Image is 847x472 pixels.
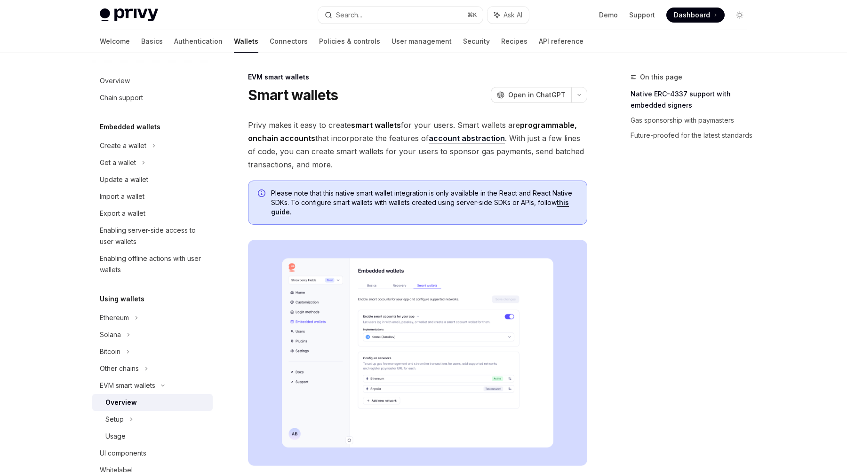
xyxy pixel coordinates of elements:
[92,171,213,188] a: Update a wallet
[100,92,143,103] div: Chain support
[100,346,120,357] div: Bitcoin
[100,363,139,374] div: Other chains
[429,134,505,143] a: account abstraction
[105,414,124,425] div: Setup
[92,445,213,462] a: UI components
[336,9,362,21] div: Search...
[248,118,587,171] span: Privy makes it easy to create for your users. Smart wallets are that incorporate the features of ...
[100,225,207,247] div: Enabling server-side access to user wallets
[100,329,121,340] div: Solana
[503,10,522,20] span: Ask AI
[629,10,655,20] a: Support
[100,8,158,22] img: light logo
[491,87,571,103] button: Open in ChatGPT
[248,87,338,103] h1: Smart wallets
[100,293,144,305] h5: Using wallets
[467,11,477,19] span: ⌘ K
[248,240,587,466] img: Sample enable smart wallets
[539,30,583,53] a: API reference
[640,71,682,83] span: On this page
[100,208,145,219] div: Export a wallet
[508,90,566,100] span: Open in ChatGPT
[674,10,710,20] span: Dashboard
[318,7,483,24] button: Search...⌘K
[100,191,144,202] div: Import a wallet
[100,121,160,133] h5: Embedded wallets
[100,448,146,459] div: UI components
[92,428,213,445] a: Usage
[105,397,137,408] div: Overview
[732,8,747,23] button: Toggle dark mode
[100,75,130,87] div: Overview
[319,30,380,53] a: Policies & controls
[258,189,267,199] svg: Info
[100,312,129,323] div: Ethereum
[248,72,587,82] div: EVM smart wallets
[271,189,577,217] span: Please note that this native smart wallet integration is only available in the React and React Na...
[392,30,452,53] a: User management
[100,380,155,391] div: EVM smart wallets
[487,7,529,24] button: Ask AI
[100,174,148,185] div: Update a wallet
[92,250,213,278] a: Enabling offline actions with user wallets
[666,8,725,23] a: Dashboard
[92,89,213,106] a: Chain support
[234,30,258,53] a: Wallets
[100,157,136,168] div: Get a wallet
[463,30,490,53] a: Security
[174,30,223,53] a: Authentication
[100,30,130,53] a: Welcome
[100,253,207,275] div: Enabling offline actions with user wallets
[92,205,213,222] a: Export a wallet
[631,113,755,128] a: Gas sponsorship with paymasters
[92,72,213,89] a: Overview
[100,140,146,151] div: Create a wallet
[92,394,213,411] a: Overview
[141,30,163,53] a: Basics
[599,10,618,20] a: Demo
[501,30,527,53] a: Recipes
[631,87,755,113] a: Native ERC-4337 support with embedded signers
[631,128,755,143] a: Future-proofed for the latest standards
[270,30,308,53] a: Connectors
[105,431,126,442] div: Usage
[92,222,213,250] a: Enabling server-side access to user wallets
[92,188,213,205] a: Import a wallet
[351,120,401,130] strong: smart wallets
